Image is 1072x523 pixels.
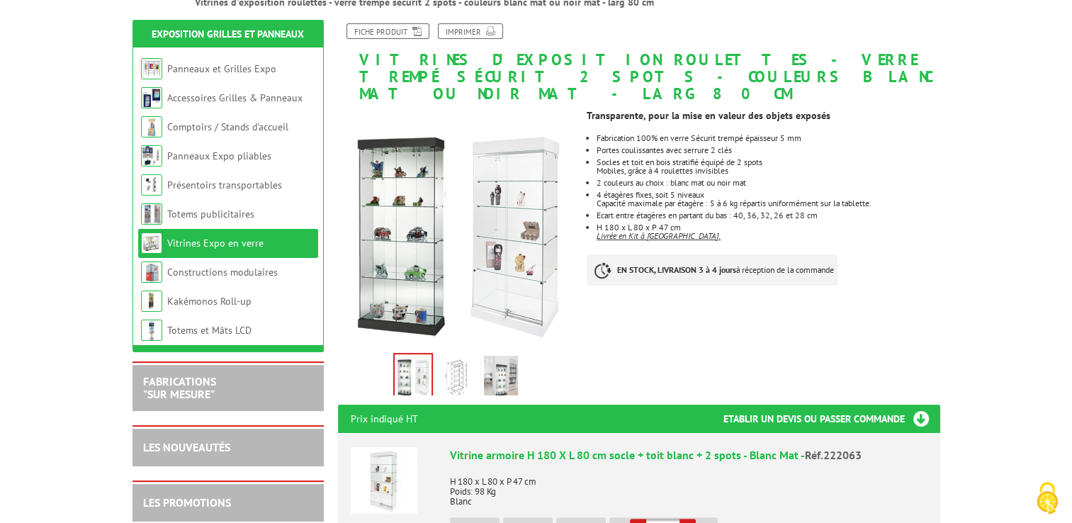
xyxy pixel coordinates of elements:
[167,120,288,133] a: Comptoirs / Stands d'accueil
[143,374,216,401] a: FABRICATIONS"Sur Mesure"
[395,354,431,398] img: 222063_222064_vitrine_exposition_roulettes_verre.jpg
[167,150,271,162] a: Panneaux Expo pliables
[141,320,162,341] img: Totems et Mâts LCD
[1029,480,1065,516] img: Cookies (fenêtre modale)
[167,324,252,337] a: Totems et Mâts LCD
[141,116,162,137] img: Comptoirs / Stands d'accueil
[587,254,837,286] p: à réception de la commande
[450,467,927,507] p: H 180 x L 80 x P 47 cm Poids: 98 Kg Blanc
[351,447,417,514] img: Vitrine armoire H 180 X L 80 cm socle + toit blanc + 2 spots - Blanc Mat
[167,62,276,75] a: Panneaux et Grilles Expo
[597,211,940,220] p: Ecart entre étagères en partant du bas : 40, 36, 32, 26 et 28 cm
[438,23,503,39] a: Imprimer
[723,405,940,433] h3: Etablir un devis ou passer commande
[167,91,303,104] a: Accessoires Grilles & Panneaux
[141,145,162,167] img: Panneaux Expo pliables
[167,295,252,308] a: Kakémonos Roll-up
[141,174,162,196] img: Présentoirs transportables
[141,87,162,108] img: Accessoires Grilles & Panneaux
[346,23,429,39] a: Fiche produit
[597,191,940,199] p: 4 étagères fixes, soit 5 niveaux
[152,28,304,40] a: Exposition Grilles et Panneaux
[141,261,162,283] img: Constructions modulaires
[440,356,474,400] img: vitrine_exposition_verre_secusise_roulettes_verre_2spots_blanc_noir_croquis_shema_222063.jpg
[351,405,418,433] p: Prix indiqué HT
[597,146,940,154] p: Portes coulissantes avec serrure 2 clés
[587,111,940,120] p: Transparente, pour la mise en valeur des objets exposés
[167,208,254,220] a: Totems publicitaires
[805,448,862,462] span: Réf.222063
[141,291,162,312] img: Kakémonos Roll-up
[167,179,282,191] a: Présentoirs transportables
[450,447,927,463] div: Vitrine armoire H 180 X L 80 cm socle + toit blanc + 2 spots - Blanc Mat -
[141,58,162,79] img: Panneaux et Grilles Expo
[1022,475,1072,523] button: Cookies (fenêtre modale)
[338,110,577,349] img: 222063_222064_vitrine_exposition_roulettes_verre.jpg
[327,23,951,103] h1: Vitrines d'exposition roulettes - verre trempé sécurit 2 spots - couleurs blanc mat ou noir mat -...
[597,158,940,167] p: Socles et toit en bois stratifié équipé de 2 spots
[167,237,264,249] a: Vitrines Expo en verre
[597,167,940,175] p: Mobiles, grâce à 4 roulettes invisibles
[597,199,940,208] p: Capacité maximale par étagère : 5 à 6 kg répartis uniformément sur la tablette.
[141,232,162,254] img: Vitrines Expo en verre
[597,223,940,232] p: H 180 x L 80 x P 47 cm
[484,356,518,400] img: 222063_vitrine_exposition_roulettes_verre_situation.jpg
[597,179,940,187] p: 2 couleurs au choix : blanc mat ou noir mat
[141,203,162,225] img: Totems publicitaires
[167,266,278,279] a: Constructions modulaires
[143,495,231,510] a: LES PROMOTIONS
[143,440,230,454] a: LES NOUVEAUTÉS
[597,134,940,142] p: Fabrication 100% en verre Sécurit trempé épaisseur 5 mm
[597,230,721,241] u: Livrée en Kit à [GEOGRAPHIC_DATA].
[617,264,736,275] strong: EN STOCK, LIVRAISON 3 à 4 jours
